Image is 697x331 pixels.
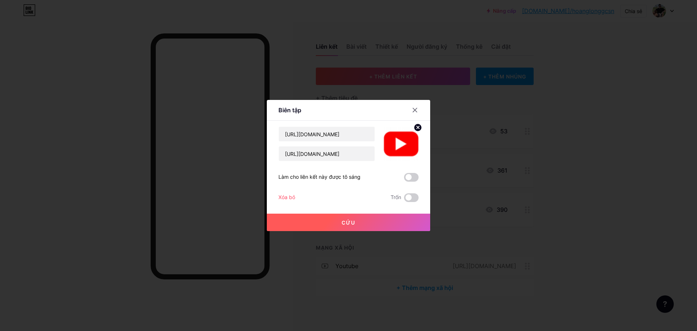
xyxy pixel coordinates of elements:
font: Xóa bỏ [278,194,295,200]
button: Cứu [267,214,430,231]
font: Làm cho liên kết này được tô sáng [278,174,360,180]
font: Trốn [391,194,401,200]
font: Biên tập [278,106,301,114]
input: Tiêu đề [279,127,375,141]
font: Cứu [342,219,355,226]
input: URL [279,146,375,161]
img: liên kết_hình thu nhỏ [384,126,419,161]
